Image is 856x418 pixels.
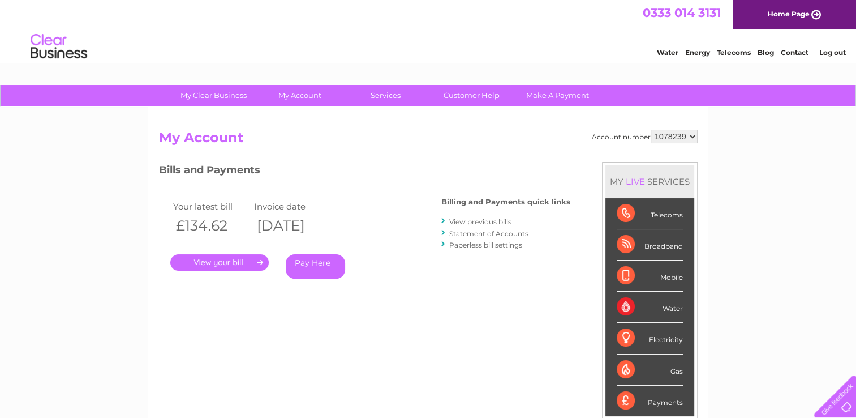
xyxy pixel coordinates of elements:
[339,85,432,106] a: Services
[617,292,683,323] div: Water
[170,214,252,237] th: £134.62
[170,254,269,271] a: .
[449,241,522,249] a: Paperless bill settings
[605,165,694,198] div: MY SERVICES
[617,198,683,229] div: Telecoms
[623,176,647,187] div: LIVE
[592,130,698,143] div: Account number
[251,199,333,214] td: Invoice date
[617,386,683,416] div: Payments
[617,261,683,292] div: Mobile
[617,323,683,354] div: Electricity
[511,85,604,106] a: Make A Payment
[286,254,345,279] a: Pay Here
[449,229,528,238] a: Statement of Accounts
[617,355,683,386] div: Gas
[167,85,260,106] a: My Clear Business
[159,162,570,182] h3: Bills and Payments
[685,48,710,57] a: Energy
[441,198,570,206] h4: Billing and Payments quick links
[781,48,808,57] a: Contact
[253,85,346,106] a: My Account
[617,229,683,261] div: Broadband
[643,6,721,20] a: 0333 014 3131
[161,6,696,55] div: Clear Business is a trading name of Verastar Limited (registered in [GEOGRAPHIC_DATA] No. 3667643...
[657,48,678,57] a: Water
[251,214,333,237] th: [DATE]
[170,199,252,214] td: Your latest bill
[159,130,698,151] h2: My Account
[425,85,518,106] a: Customer Help
[449,217,511,226] a: View previous bills
[717,48,751,57] a: Telecoms
[819,48,845,57] a: Log out
[758,48,774,57] a: Blog
[30,29,88,64] img: logo.png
